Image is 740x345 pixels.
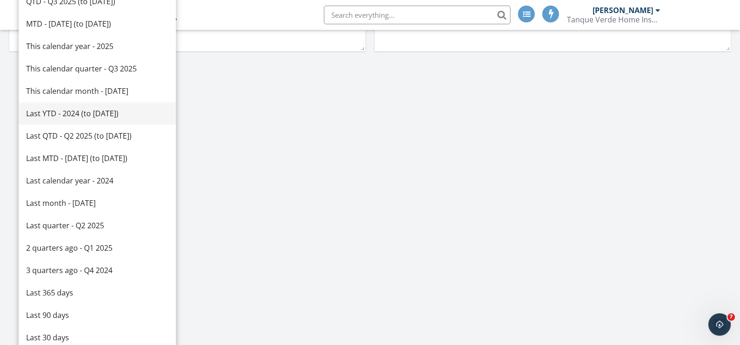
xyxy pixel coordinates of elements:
[324,6,510,24] input: Search everything...
[26,332,168,343] div: Last 30 days
[727,313,735,321] span: 7
[26,18,168,29] div: MTD - [DATE] (to [DATE])
[26,310,168,321] div: Last 90 days
[26,63,168,74] div: This calendar quarter - Q3 2025
[26,197,168,209] div: Last month - [DATE]
[26,41,168,52] div: This calendar year - 2025
[592,6,653,15] div: [PERSON_NAME]
[26,265,168,276] div: 3 quarters ago - Q4 2024
[26,220,168,231] div: Last quarter - Q2 2025
[26,242,168,253] div: 2 quarters ago - Q1 2025
[26,153,168,164] div: Last MTD - [DATE] (to [DATE])
[26,108,168,119] div: Last YTD - 2024 (to [DATE])
[26,175,168,186] div: Last calendar year - 2024
[26,130,168,141] div: Last QTD - Q2 2025 (to [DATE])
[26,287,168,298] div: Last 365 days
[566,15,660,24] div: Tanque Verde Home Inspections LLC
[26,85,168,97] div: This calendar month - [DATE]
[708,313,731,336] iframe: Intercom live chat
